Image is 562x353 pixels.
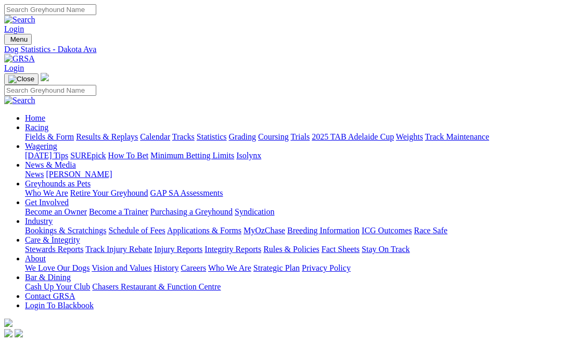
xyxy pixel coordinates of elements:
[25,254,46,263] a: About
[4,329,12,337] img: facebook.svg
[25,132,74,141] a: Fields & Form
[92,282,221,291] a: Chasers Restaurant & Function Centre
[25,114,45,122] a: Home
[25,198,69,207] a: Get Involved
[70,151,106,160] a: SUREpick
[396,132,423,141] a: Weights
[25,151,68,160] a: [DATE] Tips
[150,151,234,160] a: Minimum Betting Limits
[140,132,170,141] a: Calendar
[25,151,558,160] div: Wagering
[414,226,447,235] a: Race Safe
[154,263,178,272] a: History
[25,263,558,273] div: About
[70,188,148,197] a: Retire Your Greyhound
[258,132,289,141] a: Coursing
[4,45,558,54] a: Dog Statistics - Dakota Ava
[236,151,261,160] a: Isolynx
[322,245,360,254] a: Fact Sheets
[25,226,558,235] div: Industry
[25,263,90,272] a: We Love Our Dogs
[25,245,558,254] div: Care & Integrity
[150,188,223,197] a: GAP SA Assessments
[4,319,12,327] img: logo-grsa-white.png
[208,263,251,272] a: Who We Are
[263,245,320,254] a: Rules & Policies
[4,96,35,105] img: Search
[108,151,149,160] a: How To Bet
[25,292,75,300] a: Contact GRSA
[25,170,44,179] a: News
[197,132,227,141] a: Statistics
[4,64,24,72] a: Login
[25,226,106,235] a: Bookings & Scratchings
[25,301,94,310] a: Login To Blackbook
[25,188,558,198] div: Greyhounds as Pets
[25,282,90,291] a: Cash Up Your Club
[4,85,96,96] input: Search
[25,207,87,216] a: Become an Owner
[85,245,152,254] a: Track Injury Rebate
[25,179,91,188] a: Greyhounds as Pets
[25,217,53,225] a: Industry
[8,75,34,83] img: Close
[229,132,256,141] a: Grading
[205,245,261,254] a: Integrity Reports
[172,132,195,141] a: Tracks
[362,226,412,235] a: ICG Outcomes
[4,34,32,45] button: Toggle navigation
[25,207,558,217] div: Get Involved
[290,132,310,141] a: Trials
[4,4,96,15] input: Search
[150,207,233,216] a: Purchasing a Greyhound
[25,245,83,254] a: Stewards Reports
[25,132,558,142] div: Racing
[41,73,49,81] img: logo-grsa-white.png
[92,263,151,272] a: Vision and Values
[244,226,285,235] a: MyOzChase
[25,273,71,282] a: Bar & Dining
[235,207,274,216] a: Syndication
[181,263,206,272] a: Careers
[15,329,23,337] img: twitter.svg
[25,123,48,132] a: Racing
[425,132,489,141] a: Track Maintenance
[362,245,410,254] a: Stay On Track
[25,142,57,150] a: Wagering
[4,15,35,24] img: Search
[287,226,360,235] a: Breeding Information
[4,54,35,64] img: GRSA
[108,226,165,235] a: Schedule of Fees
[46,170,112,179] a: [PERSON_NAME]
[253,263,300,272] a: Strategic Plan
[25,160,76,169] a: News & Media
[167,226,241,235] a: Applications & Forms
[302,263,351,272] a: Privacy Policy
[25,188,68,197] a: Who We Are
[312,132,394,141] a: 2025 TAB Adelaide Cup
[89,207,148,216] a: Become a Trainer
[10,35,28,43] span: Menu
[154,245,202,254] a: Injury Reports
[4,24,24,33] a: Login
[25,170,558,179] div: News & Media
[4,73,39,85] button: Toggle navigation
[76,132,138,141] a: Results & Replays
[25,282,558,292] div: Bar & Dining
[25,235,80,244] a: Care & Integrity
